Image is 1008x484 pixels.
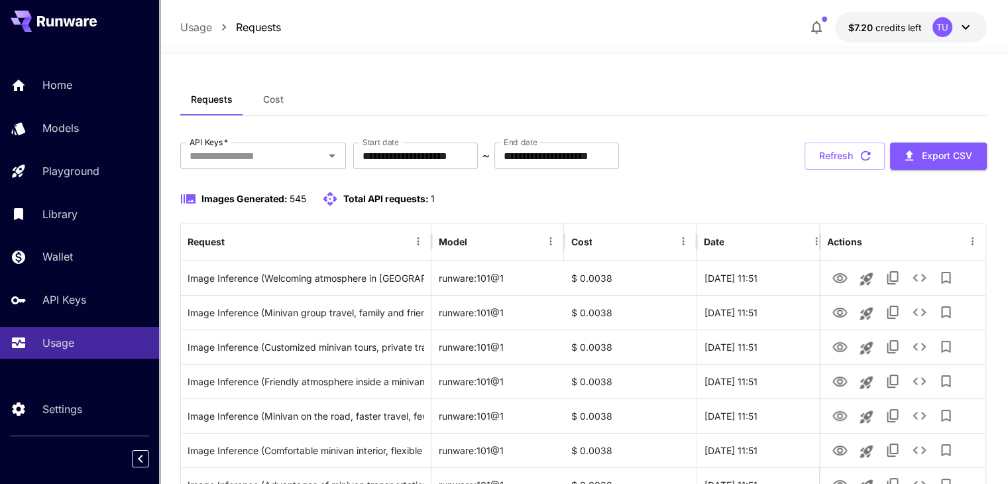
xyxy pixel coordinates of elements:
button: See details [907,402,933,429]
button: View Image [827,333,854,360]
div: runware:101@1 [431,330,564,364]
div: runware:101@1 [431,261,564,295]
div: $ 0.0038 [564,295,697,330]
div: runware:101@1 [431,433,564,467]
div: $ 0.0038 [564,364,697,398]
button: See details [907,368,933,394]
span: credits left [875,22,922,33]
button: Menu [964,232,982,251]
button: Menu [674,232,693,251]
span: 1 [431,193,435,204]
button: Add to library [933,402,960,429]
div: Actions [827,236,862,247]
div: $7.2042 [848,21,922,34]
div: Cost [571,236,592,247]
button: Launch in playground [854,335,880,361]
span: Images Generated: [201,193,288,204]
button: Launch in playground [854,404,880,430]
button: Launch in playground [854,266,880,292]
label: Start date [363,137,399,148]
label: End date [504,137,537,148]
button: Collapse sidebar [132,450,149,467]
a: Usage [180,19,212,35]
a: Requests [236,19,281,35]
div: 10 Aug, 2025 11:51 [697,261,829,295]
button: Sort [468,232,486,251]
p: Home [42,77,72,93]
div: 10 Aug, 2025 11:51 [697,330,829,364]
p: ~ [482,148,490,164]
button: Copy TaskUUID [880,299,907,326]
button: Export CSV [890,143,987,170]
div: runware:101@1 [431,364,564,398]
button: View Image [827,298,854,326]
p: Wallet [42,249,73,265]
span: Total API requests: [343,193,429,204]
span: $7.20 [848,22,875,33]
button: Launch in playground [854,438,880,465]
button: Launch in playground [854,300,880,327]
button: Add to library [933,437,960,463]
button: See details [907,299,933,326]
button: Launch in playground [854,369,880,396]
div: 10 Aug, 2025 11:51 [697,295,829,330]
span: Cost [263,93,284,105]
button: Sort [226,232,245,251]
p: Models [42,120,79,136]
div: Date [703,236,724,247]
div: Click to copy prompt [188,330,424,364]
span: Requests [191,93,233,105]
button: See details [907,265,933,291]
button: Sort [593,232,612,251]
button: Menu [541,232,560,251]
button: Add to library [933,265,960,291]
div: $ 0.0038 [564,261,697,295]
p: API Keys [42,292,86,308]
button: Add to library [933,368,960,394]
div: Click to copy prompt [188,434,424,467]
button: Add to library [933,299,960,326]
button: Copy TaskUUID [880,368,907,394]
button: Add to library [933,333,960,360]
button: See details [907,437,933,463]
label: API Keys [190,137,228,148]
div: Click to copy prompt [188,296,424,330]
button: Menu [807,232,826,251]
button: Refresh [805,143,885,170]
button: View Image [827,402,854,429]
button: View Image [827,367,854,394]
span: 545 [290,193,306,204]
p: Settings [42,401,82,417]
button: Sort [725,232,744,251]
div: Click to copy prompt [188,365,424,398]
p: Library [42,206,78,222]
div: Click to copy prompt [188,399,424,433]
div: runware:101@1 [431,398,564,433]
div: $ 0.0038 [564,330,697,364]
button: Open [323,147,341,165]
button: View Image [827,264,854,291]
p: Usage [42,335,74,351]
div: 10 Aug, 2025 11:51 [697,364,829,398]
div: 10 Aug, 2025 11:51 [697,433,829,467]
div: Click to copy prompt [188,261,424,295]
div: Model [438,236,467,247]
button: Copy TaskUUID [880,265,907,291]
button: View Image [827,436,854,463]
div: Collapse sidebar [142,447,159,471]
div: runware:101@1 [431,295,564,330]
div: TU [932,17,952,37]
button: Copy TaskUUID [880,402,907,429]
div: $ 0.0038 [564,398,697,433]
button: Menu [409,232,427,251]
div: Request [188,236,225,247]
button: Copy TaskUUID [880,333,907,360]
button: Copy TaskUUID [880,437,907,463]
button: $7.2042TU [835,12,987,42]
p: Playground [42,163,99,179]
nav: breadcrumb [180,19,281,35]
div: $ 0.0038 [564,433,697,467]
button: See details [907,333,933,360]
